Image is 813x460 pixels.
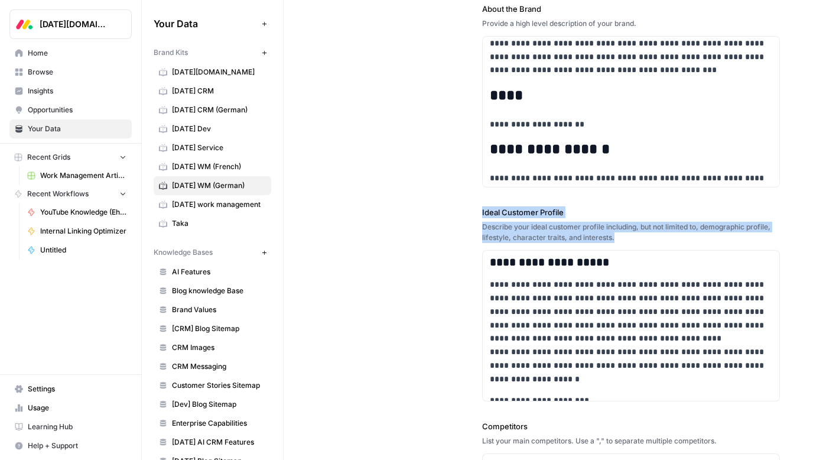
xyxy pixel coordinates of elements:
span: Enterprise Capabilities [172,418,266,429]
a: [DATE] work management [154,195,271,214]
span: CRM Messaging [172,361,266,372]
label: Ideal Customer Profile [482,206,780,218]
span: [DATE] WM (German) [172,180,266,191]
div: List your main competitors. Use a "," to separate multiple competitors. [482,436,780,446]
a: [DATE] WM (German) [154,176,271,195]
span: [Dev] Blog Sitemap [172,399,266,410]
a: [DATE] CRM (German) [154,101,271,119]
span: Usage [28,403,126,413]
a: Usage [9,399,132,417]
label: Competitors [482,420,780,432]
a: [DATE][DOMAIN_NAME] [154,63,271,82]
a: Blog knowledge Base [154,281,271,300]
span: Learning Hub [28,422,126,432]
span: Your Data [154,17,257,31]
span: [DATE] Dev [172,124,266,134]
span: CRM Images [172,342,266,353]
span: Brand Values [172,304,266,315]
a: [Dev] Blog Sitemap [154,395,271,414]
span: [DATE] Service [172,142,266,153]
button: Help + Support [9,436,132,455]
span: Opportunities [28,105,126,115]
span: [DATE] CRM (German) [172,105,266,115]
a: Insights [9,82,132,101]
a: Learning Hub [9,417,132,436]
span: [DATE][DOMAIN_NAME] [172,67,266,77]
span: Help + Support [28,440,126,451]
a: Opportunities [9,101,132,119]
span: Your Data [28,124,126,134]
span: [DATE] work management [172,199,266,210]
button: Workspace: Monday.com [9,9,132,39]
a: Enterprise Capabilities [154,414,271,433]
a: Your Data [9,119,132,138]
span: Recent Workflows [27,189,89,199]
a: CRM Messaging [154,357,271,376]
span: Taka [172,218,266,229]
span: [CRM] Blog Sitemap [172,323,266,334]
span: Home [28,48,126,59]
a: Home [9,44,132,63]
a: Customer Stories Sitemap [154,376,271,395]
a: Work Management Article Grid [22,166,132,185]
span: Brand Kits [154,47,188,58]
span: Blog knowledge Base [172,286,266,296]
span: [DATE] CRM [172,86,266,96]
label: About the Brand [482,3,780,15]
a: AI Features [154,263,271,281]
span: [DATE] WM (French) [172,161,266,172]
a: YouTube Knowledge (Ehud) [22,203,132,222]
a: [DATE] AI CRM Features [154,433,271,452]
span: [DATE][DOMAIN_NAME] [40,18,111,30]
span: Customer Stories Sitemap [172,380,266,391]
button: Recent Workflows [9,185,132,203]
span: AI Features [172,267,266,277]
a: [DATE] Dev [154,119,271,138]
a: [CRM] Blog Sitemap [154,319,271,338]
a: Browse [9,63,132,82]
span: Knowledge Bases [154,247,213,258]
span: Recent Grids [27,152,70,163]
a: Taka [154,214,271,233]
span: YouTube Knowledge (Ehud) [40,207,126,218]
img: Monday.com Logo [14,14,35,35]
a: Untitled [22,241,132,260]
a: CRM Images [154,338,271,357]
span: [DATE] AI CRM Features [172,437,266,448]
div: Provide a high level description of your brand. [482,18,780,29]
a: [DATE] CRM [154,82,271,101]
button: Recent Grids [9,148,132,166]
a: [DATE] WM (French) [154,157,271,176]
a: [DATE] Service [154,138,271,157]
a: Brand Values [154,300,271,319]
span: Internal Linking Optimizer [40,226,126,237]
span: Untitled [40,245,126,255]
span: Work Management Article Grid [40,170,126,181]
a: Internal Linking Optimizer [22,222,132,241]
span: Insights [28,86,126,96]
div: Describe your ideal customer profile including, but not limited to, demographic profile, lifestyl... [482,222,780,243]
span: Settings [28,384,126,394]
a: Settings [9,380,132,399]
span: Browse [28,67,126,77]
